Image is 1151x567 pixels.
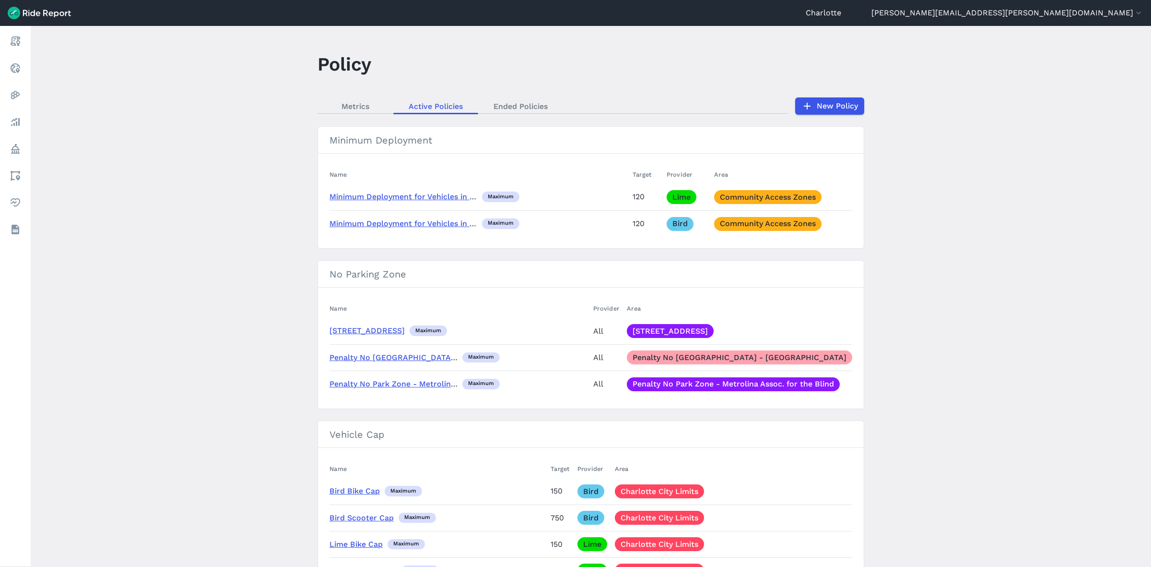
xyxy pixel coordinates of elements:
div: maximum [482,218,519,229]
th: Area [710,165,852,184]
a: Bird [667,217,693,231]
a: Minimum Deployment for Vehicles in Equity Zones [329,219,518,228]
td: 120 [629,184,663,210]
div: maximum [482,192,519,202]
h3: No Parking Zone [318,261,864,288]
a: Community Access Zones [714,190,822,204]
a: Charlotte [806,7,841,19]
th: Provider [589,299,623,318]
a: Policy [7,140,24,157]
a: Heatmaps [7,86,24,104]
td: 150 [547,478,574,505]
a: [STREET_ADDRESS] [329,326,405,335]
td: 750 [547,505,574,531]
th: Name [329,459,547,478]
h1: Policy [317,51,371,77]
th: Target [629,165,663,184]
a: Charlotte City Limits [615,511,704,525]
a: Community Access Zones [714,217,822,231]
th: Name [329,165,629,184]
td: 150 [547,531,574,557]
a: Report [7,33,24,50]
a: Bird [577,511,604,525]
div: maximum [462,352,500,363]
div: All [593,377,619,391]
div: All [593,350,619,364]
a: Penalty No Park Zone - Metrolina Assoc. for the Blind [329,379,531,388]
th: Target [547,459,574,478]
img: Ride Report [8,7,71,19]
a: Minimum Deployment for Vehicles in Equity Zones [329,192,518,201]
a: Penalty No [GEOGRAPHIC_DATA] - [GEOGRAPHIC_DATA] [329,353,543,362]
a: Ended Policies [478,99,563,113]
a: Areas [7,167,24,184]
h3: Vehicle Cap [318,421,864,448]
td: 120 [629,210,663,237]
a: Charlotte City Limits [615,484,704,498]
button: [PERSON_NAME][EMAIL_ADDRESS][PERSON_NAME][DOMAIN_NAME] [871,7,1143,19]
a: Active Policies [393,99,478,113]
a: Analyze [7,113,24,131]
a: Bird [577,484,604,498]
th: Area [623,299,852,318]
div: maximum [462,379,500,389]
div: maximum [410,326,447,336]
th: Area [611,459,853,478]
a: Penalty No Park Zone - Metrolina Assoc. for the Blind [627,377,840,391]
a: Realtime [7,60,24,77]
a: New Policy [795,97,864,115]
h3: Minimum Deployment [318,127,864,154]
a: Penalty No [GEOGRAPHIC_DATA] - [GEOGRAPHIC_DATA] [627,350,852,364]
a: Lime [667,190,696,204]
a: [STREET_ADDRESS] [627,324,714,338]
th: Provider [574,459,611,478]
div: maximum [388,539,425,550]
div: maximum [399,513,436,523]
a: Bird Bike Cap [329,486,380,495]
a: Health [7,194,24,211]
div: All [593,324,619,338]
a: Datasets [7,221,24,238]
th: Provider [663,165,710,184]
a: Bird Scooter Cap [329,513,394,522]
a: Metrics [317,99,393,113]
div: maximum [385,486,422,496]
a: Charlotte City Limits [615,537,704,551]
th: Name [329,299,589,318]
a: Lime Bike Cap [329,540,383,549]
a: Lime [577,537,607,551]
